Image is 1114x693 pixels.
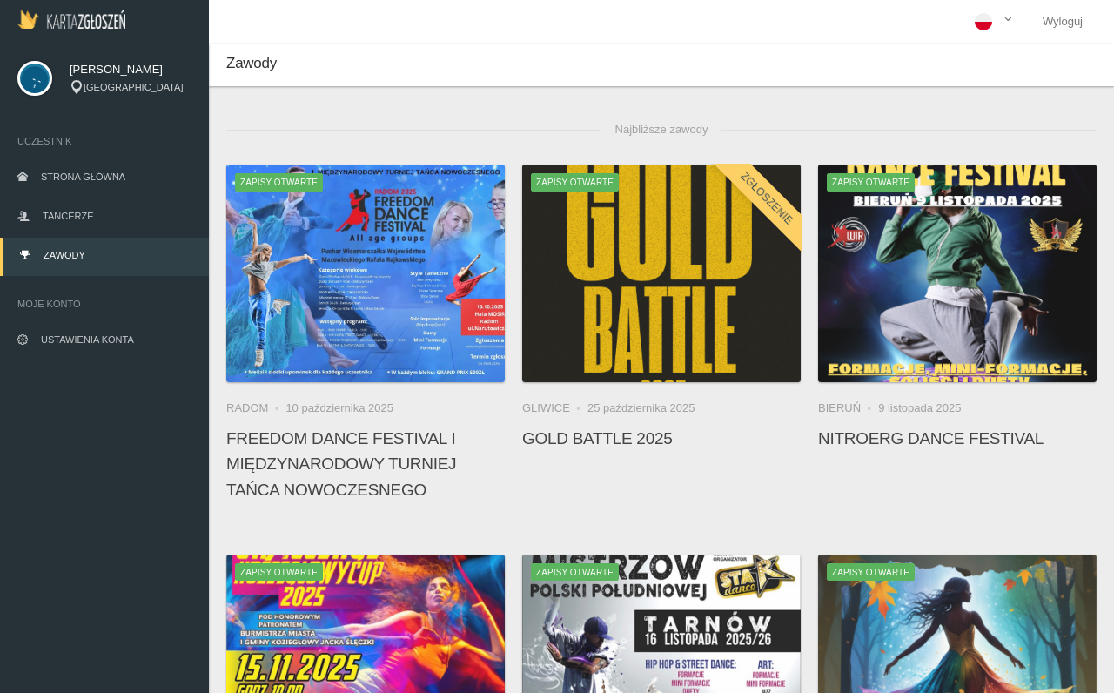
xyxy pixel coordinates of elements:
img: FREEDOM DANCE FESTIVAL I Międzynarodowy Turniej Tańca Nowoczesnego [226,165,505,382]
span: [PERSON_NAME] [70,61,191,78]
span: Tancerze [43,211,93,221]
span: Ustawienia konta [41,334,134,345]
li: 9 listopada 2025 [878,400,961,417]
span: Zawody [44,250,85,260]
a: NitroErg Dance FestivalZapisy otwarte [818,165,1097,382]
img: svg [17,61,52,96]
span: Zapisy otwarte [235,563,323,581]
span: Zapisy otwarte [235,173,323,191]
div: Zgłoszenie [711,144,822,254]
h4: NitroErg Dance Festival [818,426,1097,451]
span: Zawody [226,55,277,71]
span: Zapisy otwarte [531,563,619,581]
span: Moje konto [17,295,191,313]
img: Gold Battle 2025 [522,165,801,382]
span: Strona główna [41,172,125,182]
li: Bieruń [818,400,878,417]
span: Uczestnik [17,132,191,150]
li: Radom [226,400,285,417]
li: 10 października 2025 [285,400,393,417]
li: Gliwice [522,400,587,417]
span: Zapisy otwarte [827,173,915,191]
h4: FREEDOM DANCE FESTIVAL I Międzynarodowy Turniej Tańca Nowoczesnego [226,426,505,502]
h4: Gold Battle 2025 [522,426,801,451]
img: NitroErg Dance Festival [818,165,1097,382]
span: Zapisy otwarte [827,563,915,581]
img: Logo [17,10,125,29]
div: [GEOGRAPHIC_DATA] [70,80,191,95]
span: Najbliższe zawody [601,112,722,147]
a: FREEDOM DANCE FESTIVAL I Międzynarodowy Turniej Tańca NowoczesnegoZapisy otwarte [226,165,505,382]
span: Zapisy otwarte [531,173,619,191]
li: 25 października 2025 [587,400,695,417]
a: Gold Battle 2025Zapisy otwarteZgłoszenie [522,165,801,382]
